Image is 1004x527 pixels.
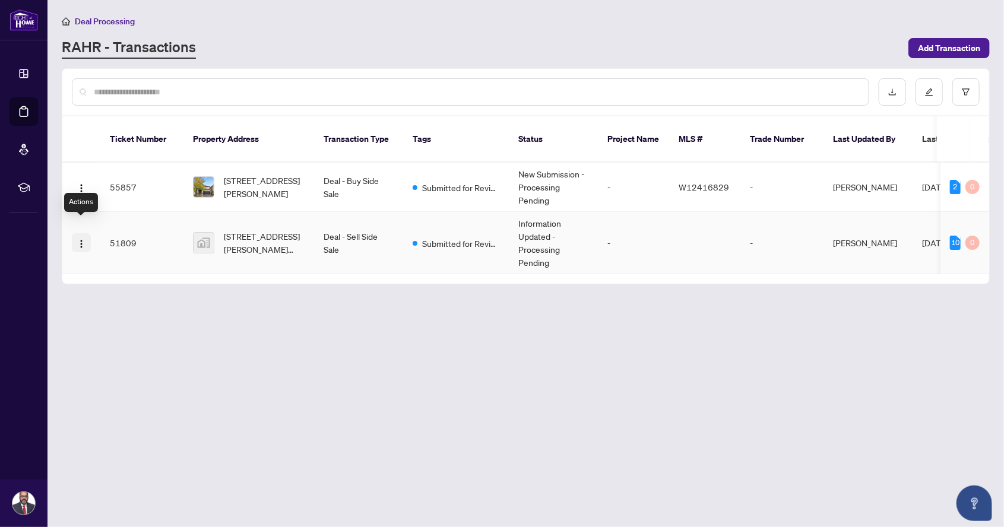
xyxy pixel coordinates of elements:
th: Ticket Number [100,116,183,163]
td: [PERSON_NAME] [824,212,913,274]
button: Add Transaction [908,38,990,58]
th: Property Address [183,116,314,163]
div: Actions [64,193,98,212]
span: W12416829 [679,182,729,192]
span: Deal Processing [75,16,135,27]
span: home [62,17,70,26]
img: logo [9,9,38,31]
a: RAHR - Transactions [62,37,196,59]
div: 2 [950,180,961,194]
img: thumbnail-img [194,233,214,253]
td: Information Updated - Processing Pending [509,212,598,274]
th: Transaction Type [314,116,403,163]
button: Logo [72,177,91,196]
span: [STREET_ADDRESS][PERSON_NAME][PERSON_NAME] [224,230,305,256]
td: 55857 [100,163,183,212]
td: New Submission - Processing Pending [509,163,598,212]
img: Logo [77,183,86,193]
button: Open asap [957,485,992,521]
img: Profile Icon [12,492,35,515]
span: [DATE] [922,182,948,192]
td: Deal - Buy Side Sale [314,163,403,212]
th: Last Updated By [824,116,913,163]
img: thumbnail-img [194,177,214,197]
td: - [598,163,669,212]
button: edit [916,78,943,106]
button: filter [952,78,980,106]
th: Tags [403,116,509,163]
td: - [598,212,669,274]
th: Status [509,116,598,163]
div: 10 [950,236,961,250]
span: Submitted for Review [422,181,499,194]
span: Add Transaction [918,39,980,58]
span: [DATE] [922,237,948,248]
span: download [888,88,897,96]
th: Trade Number [740,116,824,163]
img: Logo [77,239,86,249]
span: edit [925,88,933,96]
th: Project Name [598,116,669,163]
th: MLS # [669,116,740,163]
span: [STREET_ADDRESS][PERSON_NAME] [224,174,305,200]
span: Submitted for Review [422,237,499,250]
div: 0 [965,180,980,194]
td: - [740,212,824,274]
td: [PERSON_NAME] [824,163,913,212]
td: - [740,163,824,212]
button: Logo [72,233,91,252]
div: 0 [965,236,980,250]
td: Deal - Sell Side Sale [314,212,403,274]
td: 51809 [100,212,183,274]
button: download [879,78,906,106]
span: Last Modified Date [922,132,995,145]
span: filter [962,88,970,96]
